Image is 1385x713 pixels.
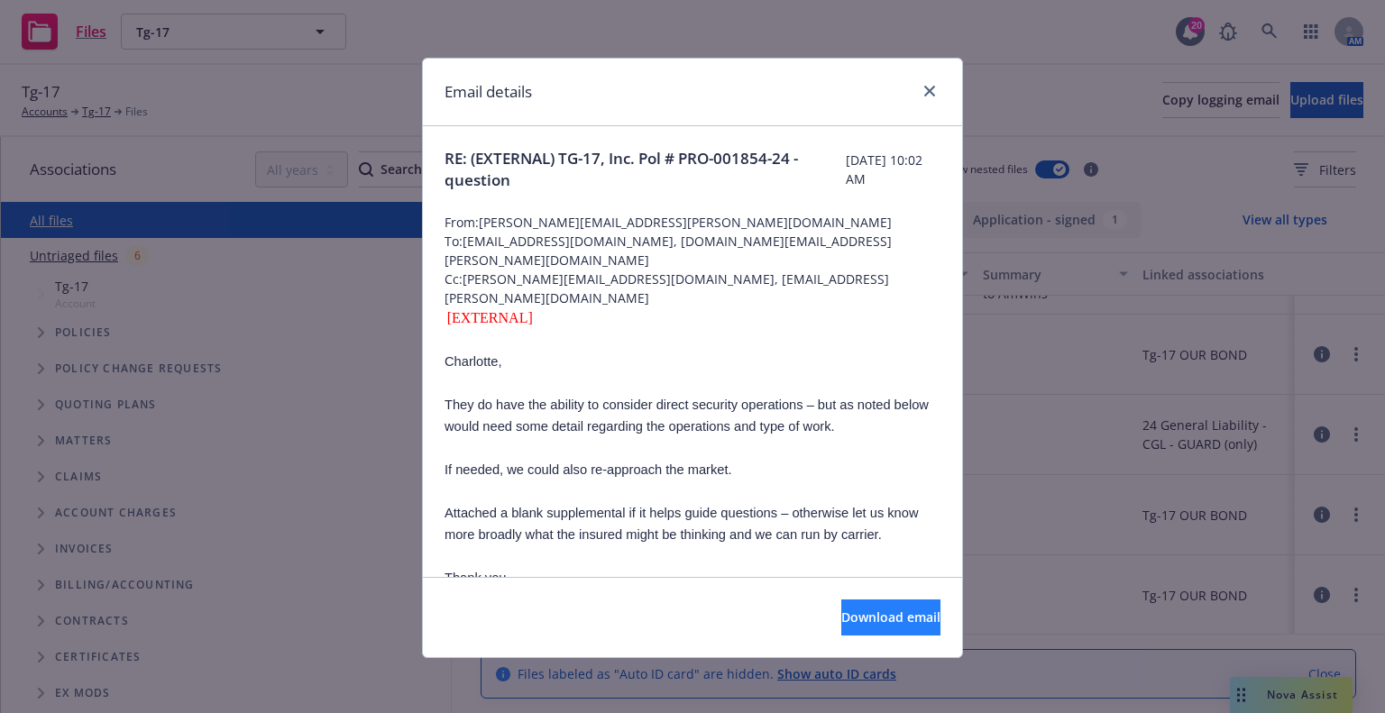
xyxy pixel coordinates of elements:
[841,608,940,626] span: Download email
[445,148,846,191] span: RE: (EXTERNAL) TG-17, Inc. Pol # PRO-001854-24 - question
[445,354,502,369] span: Charlotte,
[445,213,940,232] span: From: [PERSON_NAME][EMAIL_ADDRESS][PERSON_NAME][DOMAIN_NAME]
[445,270,940,307] span: Cc: [PERSON_NAME][EMAIL_ADDRESS][DOMAIN_NAME], [EMAIL_ADDRESS][PERSON_NAME][DOMAIN_NAME]
[445,462,732,477] span: If needed, we could also re-approach the market.
[445,506,919,542] span: Attached a blank supplemental if it helps guide questions – otherwise let us know more broadly wh...
[445,571,510,585] span: Thank you,
[445,232,940,270] span: To: [EMAIL_ADDRESS][DOMAIN_NAME], [DOMAIN_NAME][EMAIL_ADDRESS][PERSON_NAME][DOMAIN_NAME]
[919,80,940,102] a: close
[445,307,940,329] div: [EXTERNAL]
[841,599,940,635] button: Download email
[846,151,940,188] span: [DATE] 10:02 AM
[445,398,929,434] span: They do have the ability to consider direct security operations – but as noted below would need s...
[445,80,532,104] h1: Email details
